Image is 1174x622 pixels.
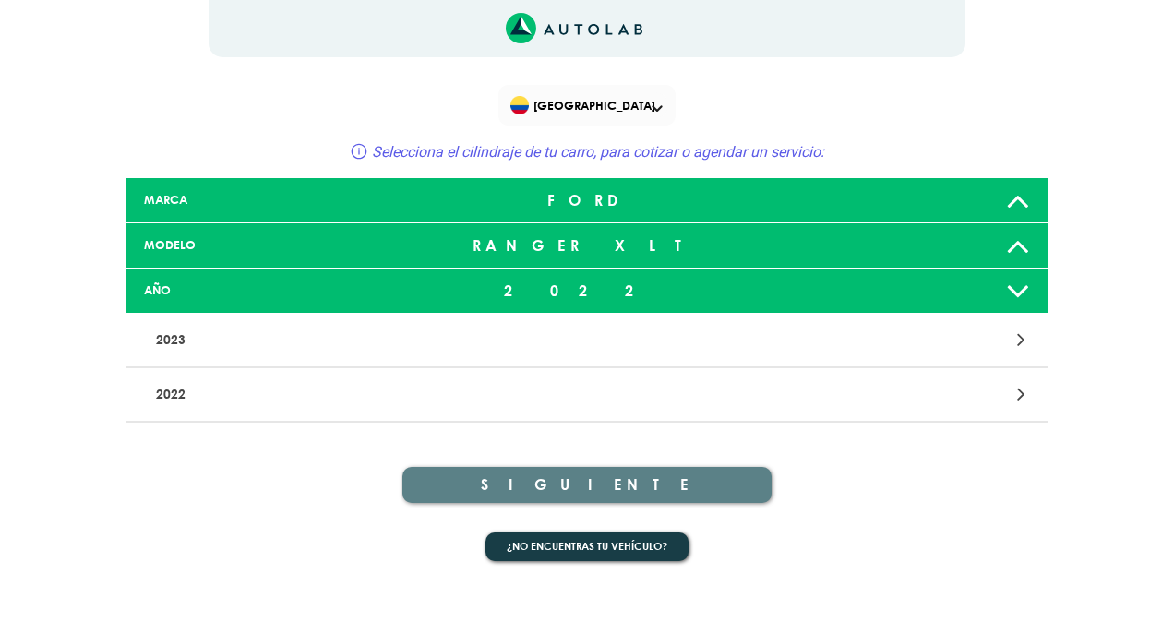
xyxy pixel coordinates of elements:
span: Selecciona el cilindraje de tu carro, para cotizar o agendar un servicio: [372,143,824,161]
div: MARCA [130,191,435,209]
div: RANGER XLT [435,227,739,264]
div: 2022 [435,272,739,309]
img: Flag of COLOMBIA [510,96,529,114]
a: MARCA FORD [126,178,1048,223]
p: 2023 [149,323,724,357]
button: SIGUIENTE [402,467,772,503]
a: Link al sitio de autolab [506,18,643,36]
div: Flag of COLOMBIA[GEOGRAPHIC_DATA] [498,85,676,126]
p: 2022 [149,377,724,412]
a: MODELO RANGER XLT [126,223,1048,269]
div: MODELO [130,236,435,254]
button: ¿No encuentras tu vehículo? [485,532,689,561]
a: AÑO 2022 [126,269,1048,314]
div: FORD [435,182,739,219]
span: [GEOGRAPHIC_DATA] [510,92,668,118]
div: AÑO [130,281,435,299]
